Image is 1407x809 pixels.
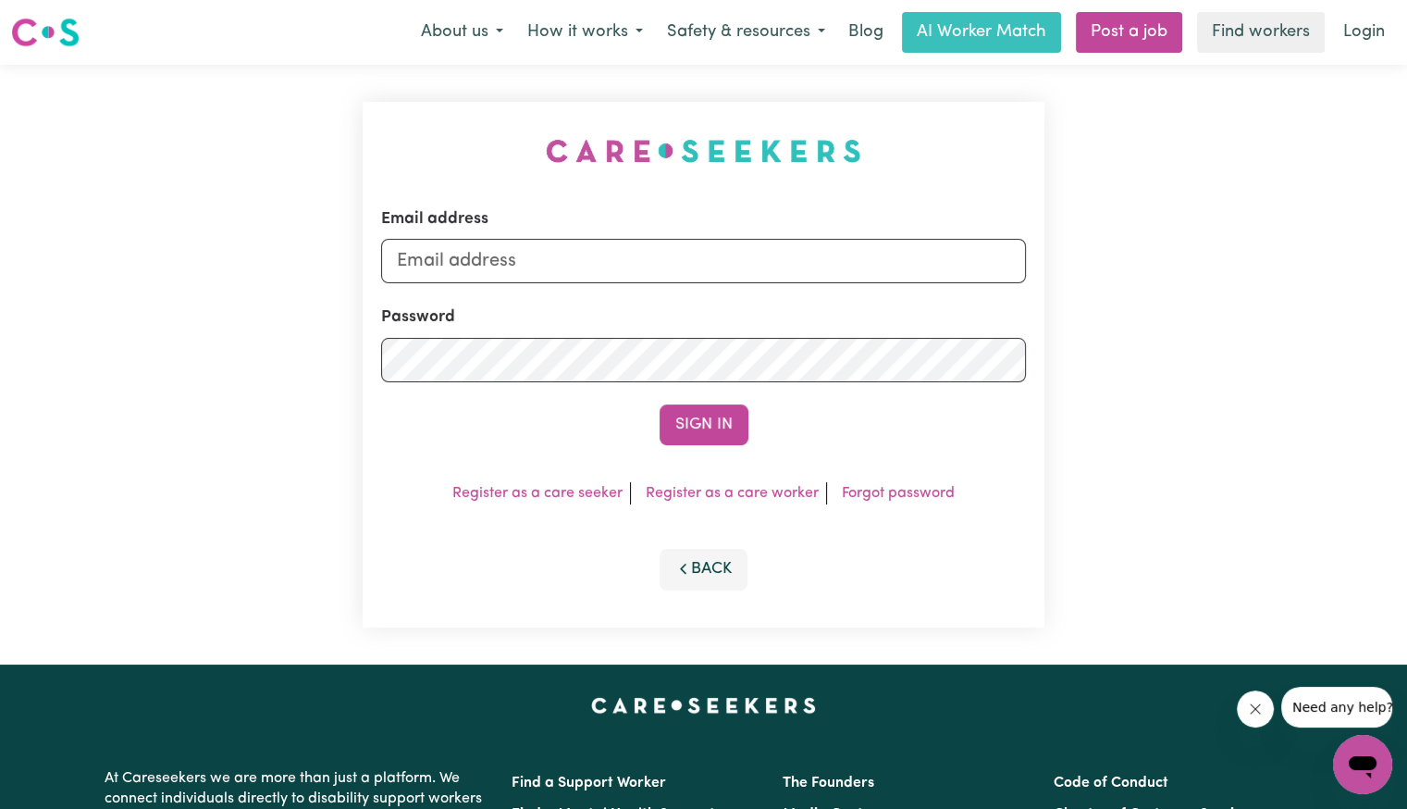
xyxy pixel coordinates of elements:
a: Blog [837,12,895,53]
img: Careseekers logo [11,16,80,49]
a: Forgot password [842,486,955,501]
a: Post a job [1076,12,1182,53]
a: Careseekers logo [11,11,80,54]
iframe: Close message [1237,691,1274,728]
a: Careseekers home page [591,698,816,713]
a: Login [1332,12,1396,53]
button: Safety & resources [655,13,837,52]
label: Password [381,305,455,330]
a: Register as a care seeker [452,486,623,501]
button: About us [409,13,515,52]
label: Email address [381,207,488,231]
span: Need any help? [11,13,112,28]
a: Register as a care worker [646,486,819,501]
iframe: Message from company [1281,687,1392,728]
a: Code of Conduct [1054,776,1168,790]
button: Back [660,549,748,590]
a: Find workers [1197,12,1325,53]
button: How it works [515,13,655,52]
a: Find a Support Worker [512,776,666,790]
input: Email address [381,239,1026,283]
a: AI Worker Match [902,12,1061,53]
button: Sign In [660,404,748,445]
a: The Founders [783,776,874,790]
iframe: Button to launch messaging window [1333,735,1392,794]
